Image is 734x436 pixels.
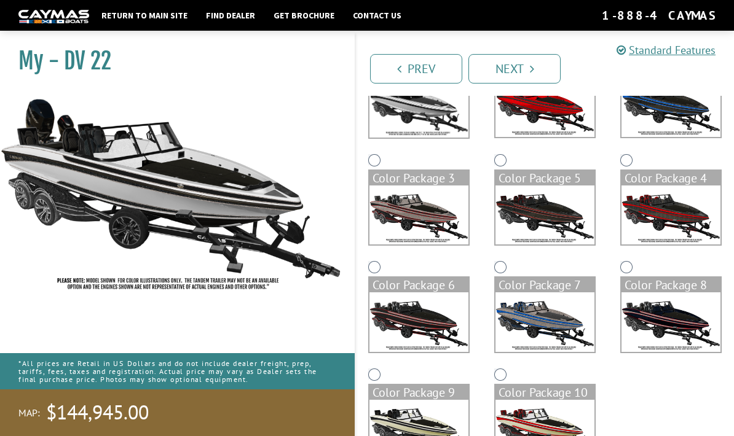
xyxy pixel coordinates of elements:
div: Color Package 10 [495,385,594,400]
div: Color Package 4 [622,171,720,185]
div: Color Package 3 [369,171,468,185]
img: color_package_365.png [495,185,594,245]
p: *All prices are Retail in US Dollars and do not include dealer freight, prep, tariffs, fees, taxe... [18,353,336,390]
ul: Pagination [367,52,734,84]
div: Color Package 6 [369,278,468,292]
img: color_package_364.png [369,185,468,245]
div: Color Package 7 [495,278,594,292]
span: $144,945.00 [46,400,149,426]
img: DV22-Base-Layer.png [369,77,468,138]
a: Find Dealer [200,7,261,23]
img: color_package_362.png [495,77,594,137]
h1: My - DV 22 [18,47,324,75]
a: Prev [370,54,462,84]
a: Contact Us [347,7,408,23]
div: Color Package 9 [369,385,468,400]
div: 1-888-4CAYMAS [602,7,716,23]
img: color_package_368.png [495,292,594,352]
img: color_package_367.png [369,292,468,352]
img: color_package_366.png [622,185,720,245]
img: white-logo-c9c8dbefe5ff5ceceb0f0178aa75bf4bb51f6bca0971e226c86eb53dfe498488.png [18,10,89,23]
a: Get Brochure [267,7,341,23]
span: MAP: [18,407,40,419]
a: Standard Features [617,43,716,57]
img: color_package_363.png [622,77,720,137]
a: Next [468,54,561,84]
div: Color Package 5 [495,171,594,185]
img: color_package_369.png [622,292,720,352]
div: Color Package 8 [622,278,720,292]
a: Return to main site [95,7,194,23]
